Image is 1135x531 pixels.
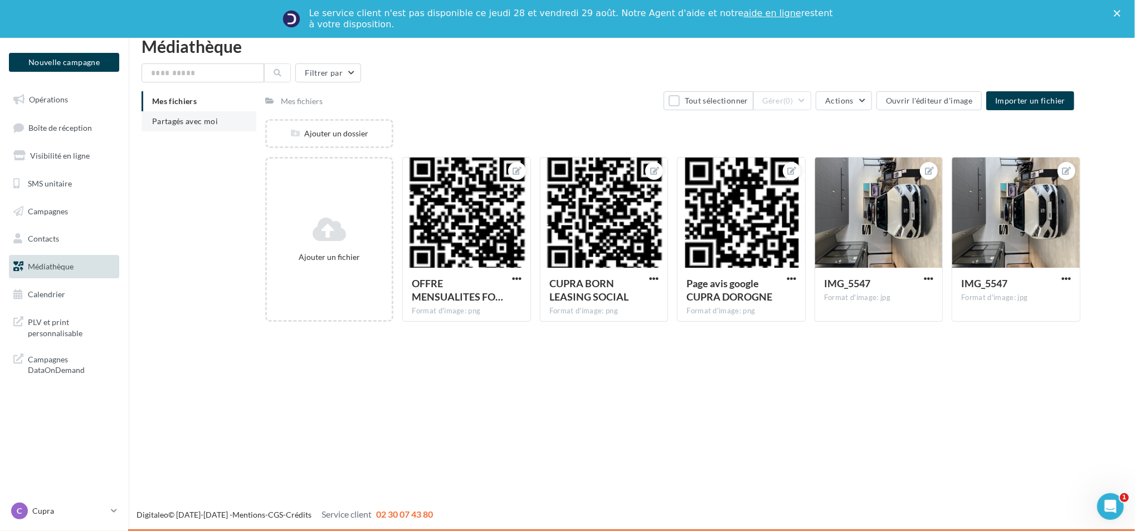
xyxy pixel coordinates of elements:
[282,10,300,28] img: Profile image for Service-Client
[412,277,503,303] span: OFFRE MENSUALITES FORMENTOR
[743,8,801,18] a: aide en ligne
[995,96,1065,105] span: Importer un fichier
[686,277,772,303] span: Page avis google CUPRA DOROGNE
[268,510,283,519] a: CGS
[824,277,870,289] span: IMG_5547
[7,116,121,140] a: Boîte de réception
[753,91,812,110] button: Gérer(0)
[412,306,522,316] div: Format d'image: png
[9,500,119,522] a: C Cupra
[783,96,793,105] span: (0)
[28,206,68,215] span: Campagnes
[137,510,433,519] span: © [DATE]-[DATE] - - -
[825,96,853,105] span: Actions
[28,289,65,299] span: Calendrier
[281,96,323,107] div: Mes fichiers
[152,96,197,106] span: Mes fichiers
[28,179,72,188] span: SMS unitaire
[7,255,121,278] a: Médiathèque
[549,277,629,303] span: CUPRA BORN LEASING SOCIAL
[271,252,388,263] div: Ajouter un fichier
[7,172,121,195] a: SMS unitaire
[664,91,753,110] button: Tout sélectionner
[7,347,121,380] a: Campagnes DataOnDemand
[1120,493,1129,502] span: 1
[267,128,392,139] div: Ajouter un dossier
[137,510,168,519] a: Digitaleo
[28,262,74,271] span: Médiathèque
[7,310,121,343] a: PLV et print personnalisable
[1114,10,1125,17] div: Fermer
[9,53,119,72] button: Nouvelle campagne
[7,283,121,306] a: Calendrier
[986,91,1074,110] button: Importer un fichier
[961,277,1007,289] span: IMG_5547
[7,88,121,111] a: Opérations
[961,293,1071,303] div: Format d'image: jpg
[376,509,433,519] span: 02 30 07 43 80
[32,505,106,517] p: Cupra
[28,234,59,243] span: Contacts
[142,38,1122,55] div: Médiathèque
[1097,493,1124,520] iframe: Intercom live chat
[7,144,121,168] a: Visibilité en ligne
[295,63,361,82] button: Filtrer par
[686,306,796,316] div: Format d'image: png
[152,116,218,126] span: Partagés avec moi
[232,510,265,519] a: Mentions
[7,200,121,223] a: Campagnes
[30,151,90,160] span: Visibilité en ligne
[7,227,121,250] a: Contacts
[29,95,68,104] span: Opérations
[28,122,92,132] span: Boîte de réception
[28,314,115,338] span: PLV et print personnalisable
[816,91,871,110] button: Actions
[309,8,835,30] div: Le service client n'est pas disponible ce jeudi 28 et vendredi 29 août. Notre Agent d'aide et not...
[17,505,22,517] span: C
[824,293,934,303] div: Format d'image: jpg
[876,91,982,110] button: Ouvrir l'éditeur d'image
[28,352,115,376] span: Campagnes DataOnDemand
[286,510,311,519] a: Crédits
[549,306,659,316] div: Format d'image: png
[321,509,372,519] span: Service client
